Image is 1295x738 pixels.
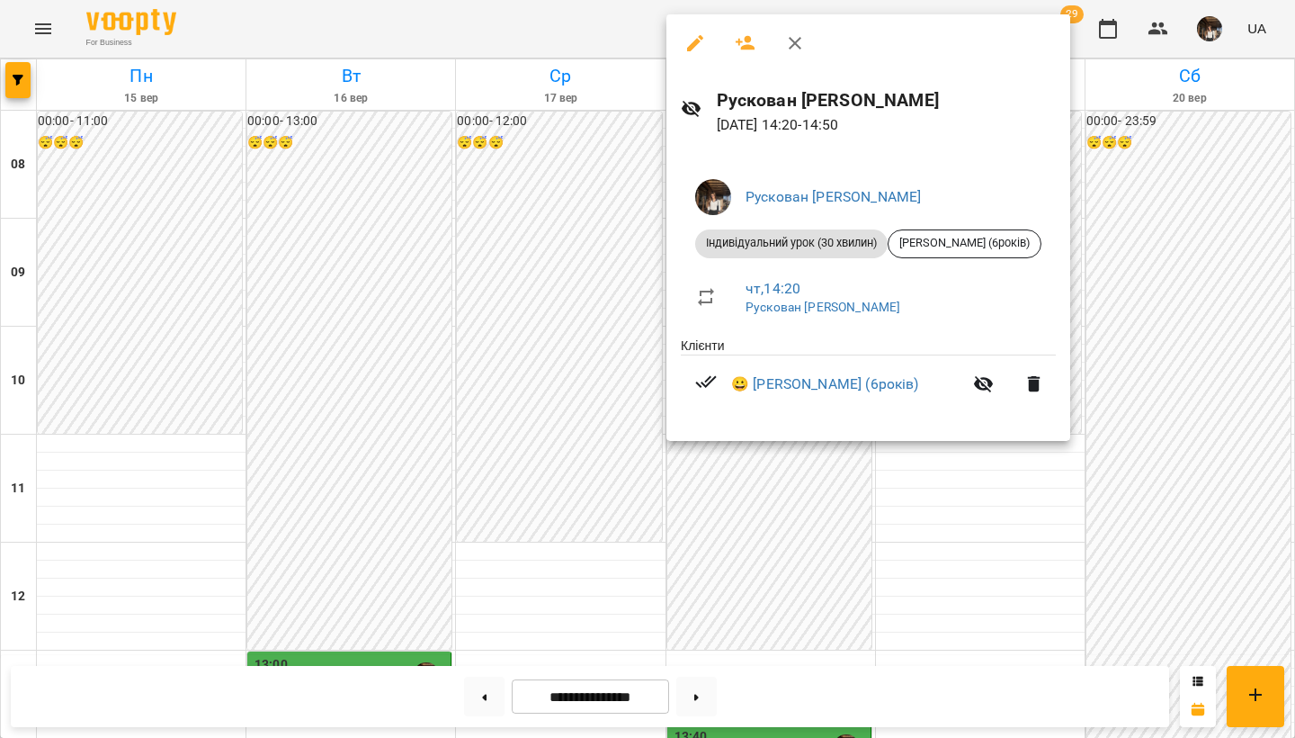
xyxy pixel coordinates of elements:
span: Індивідуальний урок (30 хвилин) [695,235,888,251]
p: [DATE] 14:20 - 14:50 [717,114,1056,136]
h6: Рускован [PERSON_NAME] [717,86,1056,114]
svg: Візит сплачено [695,371,717,392]
a: чт , 14:20 [746,280,800,297]
img: 4bf5e9be0fd49c8e8c79a44e76c85ede.jpeg [695,179,731,215]
a: Рускован [PERSON_NAME] [746,300,900,314]
span: [PERSON_NAME] (6років) [889,235,1040,251]
div: [PERSON_NAME] (6років) [888,229,1041,258]
a: Рускован [PERSON_NAME] [746,188,921,205]
a: 😀 [PERSON_NAME] (6років) [731,373,919,395]
ul: Клієнти [681,337,1056,420]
